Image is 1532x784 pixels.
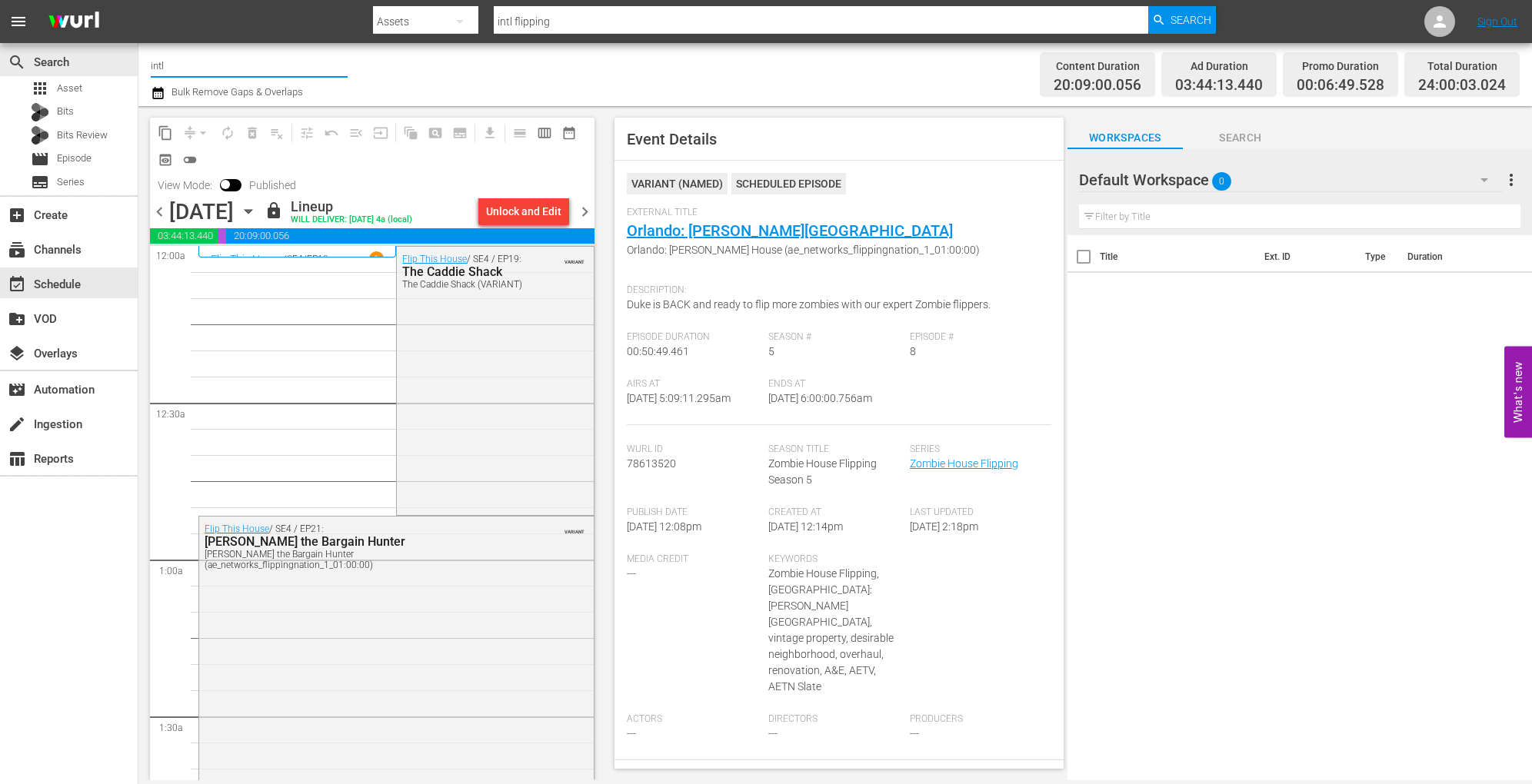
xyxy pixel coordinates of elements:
[627,242,1044,258] span: Orlando: [PERSON_NAME] House (ae_networks_flippingnation_1_01:00:00)
[768,443,902,456] span: Season Title
[1171,6,1211,34] span: Search
[768,713,902,726] span: Directors
[910,443,1044,456] span: Series
[627,727,636,739] span: ---
[910,713,1044,726] span: Producers
[265,201,283,220] span: lock
[1418,55,1506,77] div: Total Duration
[627,221,953,240] a: Orlando: [PERSON_NAME][GEOGRAPHIC_DATA]
[402,254,467,264] a: Flip This House
[215,121,240,145] span: Loop Content
[627,507,761,519] span: Publish Date
[169,199,234,224] div: [DATE]
[768,567,894,693] span: Zombie House Flipping, [GEOGRAPHIC_DATA]: [PERSON_NAME][GEOGRAPHIC_DATA], vintage property, desir...
[486,198,561,225] div: Unlock and Edit
[627,378,761,390] span: Airs At
[182,152,198,168] span: toggle_off
[8,206,26,224] span: Create
[627,520,701,533] span: [DATE] 12:08pm
[478,198,569,225] button: Unlock and Edit
[37,4,111,40] img: ans4CAIJ8jUAAAAAAAAAAAAAAAAAAAAAAAAgQb4GAAAAAAAAAAAAAAAAAAAAAAAAJMjXAAAAAAAAAAAAAAAAAAAAAAAAgAT5G...
[8,380,26,399] span: Automation
[910,507,1044,519] span: Last Updated
[627,392,731,404] span: [DATE] 5:09:11.295am
[374,254,379,264] p: 1
[910,331,1044,344] span: Episode #
[910,727,919,739] span: ---
[289,118,319,148] span: Customize Events
[627,130,717,148] span: Event Details
[627,207,1044,219] span: External Title
[768,457,877,486] span: Zombie House Flipping Season 5
[502,118,532,148] span: Day Calendar View
[1398,235,1490,278] th: Duration
[402,264,523,279] div: The Caddie Shack
[8,275,26,294] span: Schedule
[205,523,512,570] div: / SE4 / EP21:
[561,125,577,141] span: date_range_outlined
[1297,77,1384,95] span: 00:06:49.528
[768,553,902,566] span: Keywords
[31,173,49,191] span: Series
[1183,128,1298,148] span: Search
[57,81,82,96] span: Asset
[1502,161,1520,198] button: more_vert
[627,567,636,580] span: ---
[768,727,778,739] span: ---
[1502,171,1520,189] span: more_vert
[1418,77,1506,95] span: 24:00:03.024
[1079,158,1503,201] div: Default Workspace
[1504,347,1532,438] button: Open Feedback Widget
[241,179,304,191] span: Published
[768,378,902,390] span: Ends At
[205,523,269,534] a: Flip This House
[910,520,978,533] span: [DATE] 2:18pm
[8,415,26,434] span: Ingestion
[31,126,49,145] div: Bits Review
[8,53,26,71] span: Search
[57,174,85,190] span: Series
[768,520,843,533] span: [DATE] 12:14pm
[218,228,226,244] span: 00:06:49.528
[402,254,523,290] div: / SE4 / EP19:
[1212,165,1231,198] span: 0
[537,125,552,141] span: calendar_view_week_outlined
[57,128,108,143] span: Bits Review
[291,215,412,225] div: WILL DELIVER: [DATE] 4a (local)
[1067,128,1183,148] span: Workspaces
[402,279,523,290] div: The Caddie Shack (VARIANT)
[319,121,344,145] span: Revert to Primary Episode
[1054,55,1141,77] div: Content Duration
[1175,55,1263,77] div: Ad Duration
[1297,55,1384,77] div: Promo Duration
[8,344,26,363] span: Overlays
[1054,77,1141,95] span: 20:09:00.056
[150,179,220,191] span: View Mode:
[731,173,846,194] div: Scheduled Episode
[153,121,178,145] span: Copy Lineup
[57,151,92,166] span: Episode
[169,86,303,98] span: Bulk Remove Gaps & Overlaps
[627,173,728,194] div: VARIANT ( NAMED )
[768,507,902,519] span: Created At
[220,179,231,190] span: Toggle to switch from Published to Draft view.
[158,152,173,168] span: preview_outlined
[158,125,173,141] span: content_copy
[1148,6,1216,34] button: Search
[768,392,872,404] span: [DATE] 6:00:00.756am
[9,12,28,31] span: menu
[1255,235,1356,278] th: Ext. ID
[31,150,49,168] span: Episode
[8,241,26,259] span: Channels
[565,522,584,534] span: VARIANT
[150,228,218,244] span: 03:44:13.440
[627,298,991,311] span: Duke is BACK and ready to flip more zombies with our expert Zombie flippers.
[205,549,512,570] div: [PERSON_NAME] the Bargain Hunter (ae_networks_flippingnation_1_01:00:00)
[205,534,512,549] div: [PERSON_NAME] the Bargain Hunter
[627,443,761,456] span: Wurl Id
[768,331,902,344] span: Season #
[8,310,26,328] span: VOD
[575,202,594,221] span: chevron_right
[910,345,916,357] span: 8
[768,345,774,357] span: 5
